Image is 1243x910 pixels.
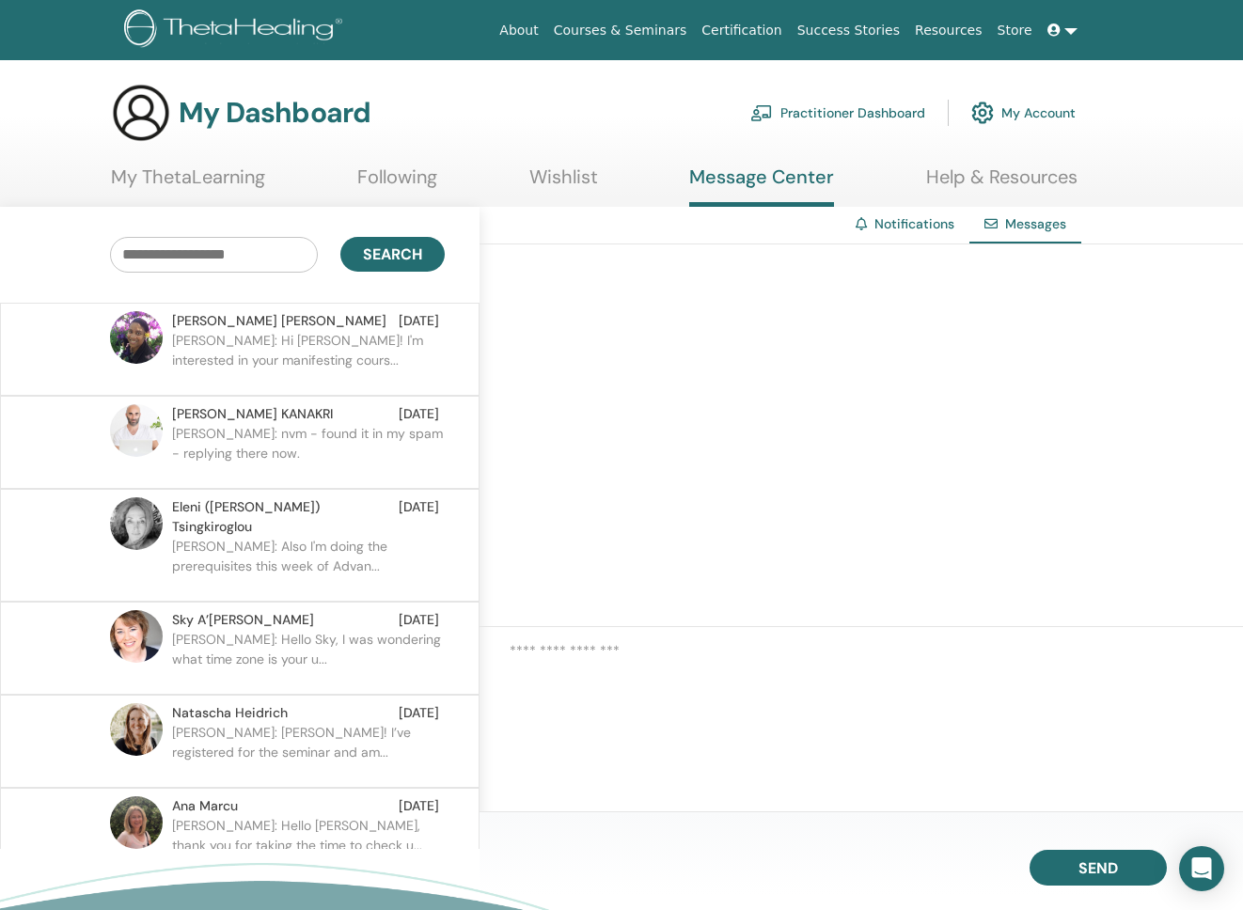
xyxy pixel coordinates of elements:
span: [DATE] [399,311,439,331]
a: Certification [694,13,789,48]
img: default.jpg [110,311,163,364]
p: [PERSON_NAME]: Hello [PERSON_NAME], thank you for taking the time to check u... [172,816,445,872]
div: v 4.0.25 [53,30,92,45]
div: Open Intercom Messenger [1179,846,1224,891]
p: [PERSON_NAME]: Hello Sky, I was wondering what time zone is your u... [172,630,445,686]
img: tab_keywords_by_traffic_grey.svg [187,109,202,124]
a: Store [990,13,1040,48]
img: website_grey.svg [30,49,45,64]
span: Messages [1005,215,1066,232]
img: generic-user-icon.jpg [111,83,171,143]
img: default.jpg [110,610,163,663]
h3: My Dashboard [179,96,370,130]
span: Send [1078,858,1118,878]
button: Search [340,237,445,272]
a: Notifications [874,215,954,232]
div: Keywords by Traffic [208,111,317,123]
span: [PERSON_NAME] [PERSON_NAME] [172,311,386,331]
a: Courses & Seminars [546,13,695,48]
img: cog.svg [971,97,994,129]
span: [DATE] [399,497,439,537]
p: [PERSON_NAME]: [PERSON_NAME]! I’ve registered for the seminar and am... [172,723,445,779]
span: [PERSON_NAME] KANAKRI [172,404,333,424]
span: Sky A’[PERSON_NAME] [172,610,314,630]
span: Natascha Heidrich [172,703,288,723]
a: Message Center [689,165,834,207]
a: About [492,13,545,48]
img: default.jpg [110,404,163,457]
a: My Account [971,92,1076,133]
span: Search [363,244,422,264]
a: Resources [907,13,990,48]
p: [PERSON_NAME]: Also I'm doing the prerequisites this week of Advan... [172,537,445,593]
span: Ana Marcu [172,796,238,816]
div: Domain: [DOMAIN_NAME] [49,49,207,64]
span: Eleni ([PERSON_NAME]) Tsingkiroglou [172,497,399,537]
img: logo.png [124,9,349,52]
a: Practitioner Dashboard [750,92,925,133]
span: [DATE] [399,703,439,723]
a: Following [357,165,437,202]
img: logo_orange.svg [30,30,45,45]
button: Send [1030,850,1167,886]
span: [DATE] [399,404,439,424]
a: Wishlist [529,165,598,202]
a: Success Stories [790,13,907,48]
img: tab_domain_overview_orange.svg [51,109,66,124]
p: [PERSON_NAME]: nvm - found it in my spam - replying there now. [172,424,445,480]
span: [DATE] [399,796,439,816]
img: default.jpg [110,796,163,849]
div: Domain Overview [71,111,168,123]
span: [DATE] [399,610,439,630]
p: [PERSON_NAME]: Hi [PERSON_NAME]! I'm interested in your manifesting cours... [172,331,445,387]
img: default.jpg [110,703,163,756]
img: default.jpg [110,497,163,550]
a: Help & Resources [926,165,1078,202]
img: chalkboard-teacher.svg [750,104,773,121]
a: My ThetaLearning [111,165,265,202]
